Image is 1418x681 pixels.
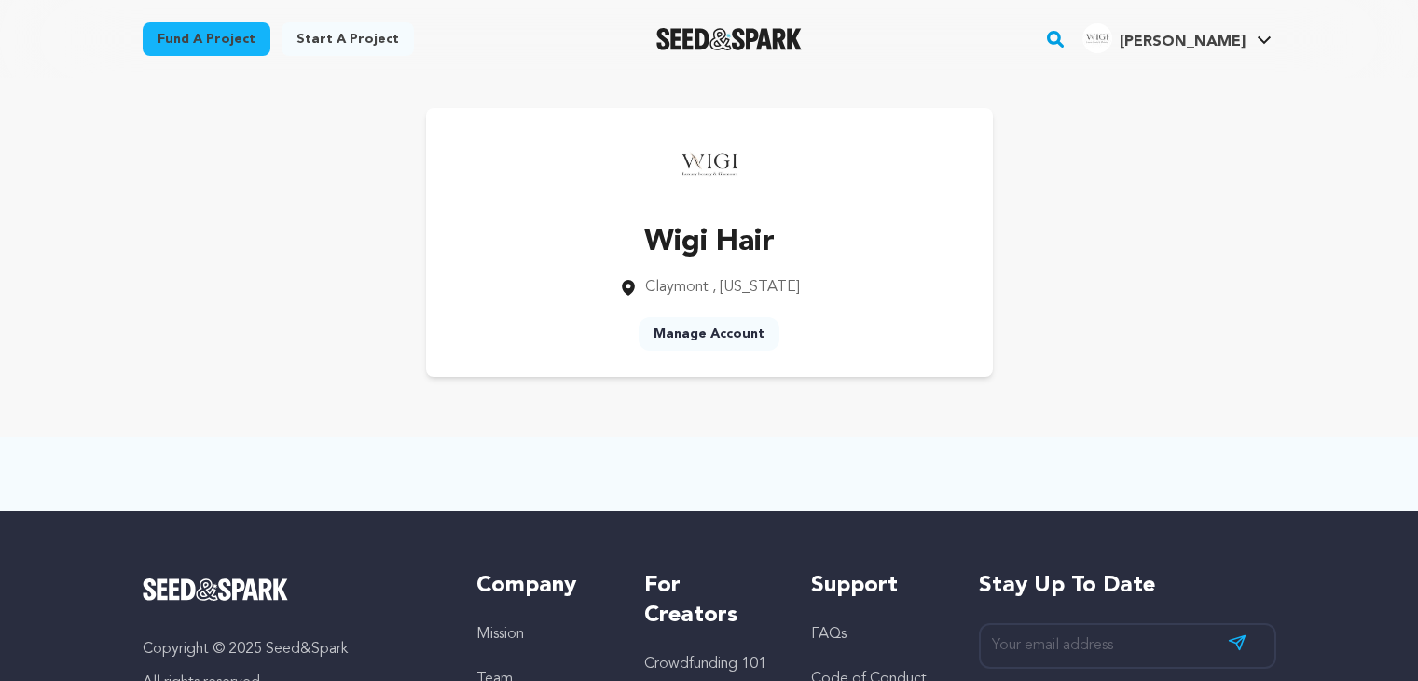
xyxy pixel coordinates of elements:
a: Mission [476,627,524,642]
a: Fund a project [143,22,270,56]
h5: For Creators [644,571,774,631]
div: Wigi H.'s Profile [1082,23,1246,53]
a: Seed&Spark Homepage [143,578,440,601]
img: Seed&Spark Logo [143,578,289,601]
a: Manage Account [639,317,779,351]
a: Start a project [282,22,414,56]
span: , [US_STATE] [712,280,800,295]
img: Seed&Spark Logo Dark Mode [656,28,803,50]
span: Claymont [645,280,709,295]
p: Wigi Hair [619,220,800,265]
span: Wigi H.'s Profile [1079,20,1275,59]
input: Your email address [979,623,1276,669]
a: Crowdfunding 101 [644,657,766,672]
h5: Support [811,571,941,601]
p: Copyright © 2025 Seed&Spark [143,638,440,660]
a: FAQs [811,627,847,642]
h5: Stay up to date [979,571,1276,601]
img: https://seedandspark-static.s3.us-east-2.amazonaws.com/images/User/002/310/207/medium/959a4983ea6... [672,127,747,202]
a: Seed&Spark Homepage [656,28,803,50]
span: [PERSON_NAME] [1120,35,1246,49]
img: 959a4983ea60b667.jpg [1082,23,1112,53]
a: Wigi H.'s Profile [1079,20,1275,53]
h5: Company [476,571,606,601]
